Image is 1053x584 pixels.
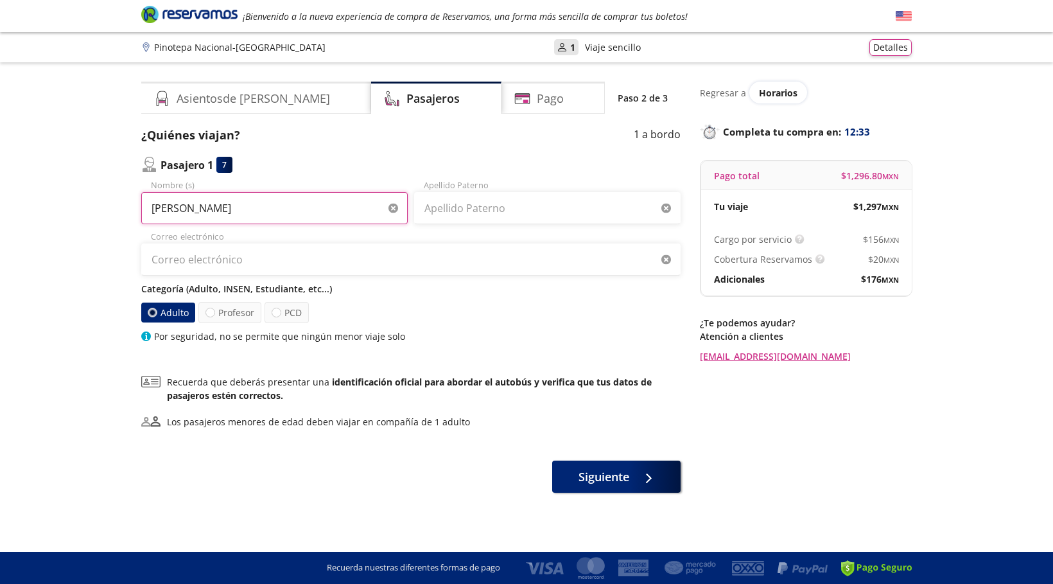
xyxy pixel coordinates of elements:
span: 12:33 [844,125,870,139]
small: MXN [883,235,899,245]
p: Recuerda nuestras diferentes formas de pago [327,562,500,574]
h4: Pago [537,90,564,107]
div: Regresar a ver horarios [700,82,912,103]
p: Recuerda que deberás presentar una [167,375,681,402]
i: Brand Logo [141,4,238,24]
p: ¿Quiénes viajan? [141,127,240,144]
p: 1 [570,40,575,54]
p: 1 a bordo [634,127,681,144]
input: Correo electrónico [141,243,681,276]
span: $ 176 [861,272,899,286]
p: Viaje sencillo [585,40,641,54]
small: MXN [883,255,899,265]
p: Cobertura Reservamos [714,252,812,266]
label: PCD [265,302,309,323]
span: $ 156 [863,233,899,246]
div: Los pasajeros menores de edad deben viajar en compañía de 1 adulto [167,415,470,429]
p: Pago total [714,169,760,182]
p: Pinotepa Nacional - [GEOGRAPHIC_DATA] [154,40,326,54]
small: MXN [882,172,899,181]
h4: Pasajeros [406,90,460,107]
a: Brand Logo [141,4,238,28]
span: $ 1,296.80 [841,169,899,182]
p: ¿Te podemos ayudar? [700,316,912,330]
p: Pasajero 1 [161,157,213,173]
small: MXN [882,275,899,285]
button: English [896,8,912,24]
button: Siguiente [552,461,681,493]
h4: Asientos de [PERSON_NAME] [177,90,330,107]
p: Categoría (Adulto, INSEN, Estudiante, etc...) [141,282,681,296]
b: identificación oficial para abordar el autobús y verifica que tus datos de pasajeros estén correc... [167,376,652,402]
span: $ 20 [868,252,899,266]
label: Profesor [198,302,261,323]
p: Completa tu compra en : [700,123,912,141]
span: Horarios [759,87,797,99]
p: Atención a clientes [700,330,912,343]
a: [EMAIL_ADDRESS][DOMAIN_NAME] [700,350,912,363]
p: Cargo por servicio [714,233,792,246]
label: Adulto [141,303,195,323]
span: $ 1,297 [853,200,899,213]
div: 7 [216,157,232,173]
small: MXN [882,202,899,212]
button: Detalles [869,39,912,56]
p: Regresar a [700,86,746,100]
input: Nombre (s) [141,192,408,224]
input: Apellido Paterno [414,192,681,224]
p: Paso 2 de 3 [618,91,668,105]
p: Tu viaje [714,200,748,213]
p: Por seguridad, no se permite que ningún menor viaje solo [154,330,405,343]
em: ¡Bienvenido a la nueva experiencia de compra de Reservamos, una forma más sencilla de comprar tus... [243,10,688,22]
p: Adicionales [714,272,765,286]
span: Siguiente [579,468,629,486]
